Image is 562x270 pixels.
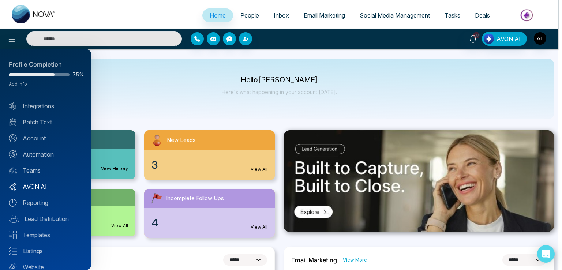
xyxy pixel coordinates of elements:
img: Account.svg [9,134,17,142]
div: Open Intercom Messenger [537,245,555,263]
img: Templates.svg [9,231,17,239]
img: Listings.svg [9,247,17,255]
img: Avon-AI.svg [9,183,17,191]
a: Integrations [9,102,83,110]
a: AVON AI [9,182,83,191]
img: Integrated.svg [9,102,17,110]
a: Teams [9,166,83,175]
a: Lead Distribution [9,214,83,223]
a: Add Info [9,81,27,87]
span: 75% [72,72,83,77]
a: Reporting [9,198,83,207]
a: Batch Text [9,118,83,127]
img: batch_text_white.png [9,118,17,126]
img: Lead-dist.svg [9,215,19,223]
img: Reporting.svg [9,199,17,207]
a: Automation [9,150,83,159]
img: Automation.svg [9,150,17,158]
div: Profile Completion [9,60,83,70]
a: Listings [9,247,83,255]
a: Account [9,134,83,143]
a: Templates [9,230,83,239]
img: team.svg [9,166,17,175]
